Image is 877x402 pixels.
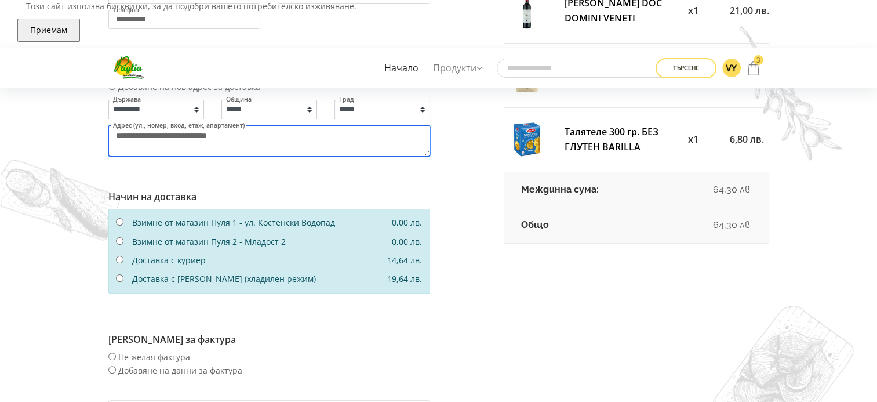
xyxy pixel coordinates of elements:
[504,172,667,208] td: Междинна сума:
[565,125,658,153] a: Талятеле 300 гр. БЕЗ ГЛУТЕН BARILLA
[383,236,431,248] div: 0,00 лв.
[744,57,763,79] a: 3
[508,121,545,158] img: talyatele-300-gr-bez-gluten-barilla-thumb.jpg
[667,172,769,208] td: 64,30 лв.
[118,352,190,363] span: Не желая фактура
[108,191,430,202] h6: Начин на доставка
[108,366,116,374] input: Добавяне на данни за фактура
[687,133,698,146] span: x1
[116,237,123,245] input: Взимне от магазин Пуля 2 - Младост 2 0,00 лв.
[667,208,769,243] td: 64,30 лв.
[754,55,763,65] span: 3
[116,274,123,282] input: Доставка с [PERSON_NAME] (хладилен режим) 19,64 лв.
[132,236,383,248] div: Взимне от магазин Пуля 2 - Младост 2
[379,254,431,267] div: 14,64 лв.
[225,96,252,103] label: Община
[383,216,431,229] div: 0,00 лв.
[730,133,764,146] span: 6,80 лв.
[379,273,431,285] div: 19,64 лв.
[132,273,379,285] div: Доставка с [PERSON_NAME] (хладилен режим)
[112,96,141,103] label: Държава
[118,365,242,376] span: Добавяне на данни за фактура
[381,55,421,82] a: Начало
[17,19,80,42] button: Приемам
[116,256,123,263] input: Доставка с куриер 14,64 лв.
[132,254,379,267] div: Доставка с куриер
[739,26,842,161] img: demo
[132,216,383,229] div: Взимне от магазин Пуля 1 - ул. Костенски Водопад
[108,334,430,345] h6: [PERSON_NAME] за фактура
[112,122,245,129] label: Адрес (ул., номер, вход, етаж, апартамент)
[722,59,741,77] img: fadd4fa615b29de48c9ba3314e81734f
[108,353,116,360] input: Не желая фактура
[656,58,716,78] button: Търсене
[339,96,355,103] label: Град
[497,59,671,78] input: Търсене в сайта
[430,55,485,82] a: Продукти
[504,208,667,243] td: Общо
[116,218,123,226] input: Взимне от магазин Пуля 1 - ул. Костенски Водопад 0,00 лв.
